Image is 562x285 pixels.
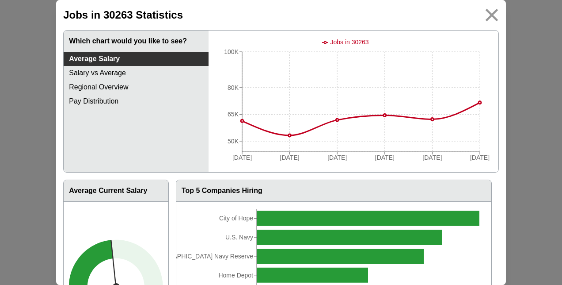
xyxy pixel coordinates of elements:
h3: Which chart would you like to see? [64,31,209,52]
a: Pay Distribution [64,94,209,108]
tspan: City of Hope [219,215,253,222]
tspan: 80K [228,84,239,91]
tspan: [DEMOGRAPHIC_DATA] Navy Reserve [143,253,253,260]
tspan: Home Depot [218,272,253,279]
h2: Jobs in 30263 Statistics [63,7,183,23]
tspan: [DATE] [470,154,490,161]
img: icon_close.svg [482,5,501,25]
tspan: 100K [224,48,239,55]
h3: Average Current Salary [64,180,168,202]
tspan: [DATE] [327,154,347,161]
tspan: 65K [228,111,239,118]
tspan: [DATE] [375,154,395,161]
h3: Top 5 Companies Hiring [176,180,491,202]
span: Jobs in 30263 [330,39,368,46]
tspan: [DATE] [422,154,442,161]
a: Salary vs Average [64,66,209,80]
tspan: [DATE] [232,154,252,161]
a: Regional Overview [64,80,209,94]
tspan: 50K [228,138,239,145]
a: Average Salary [64,52,209,66]
tspan: [DATE] [280,154,300,161]
tspan: U.S. Navy [225,234,253,241]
